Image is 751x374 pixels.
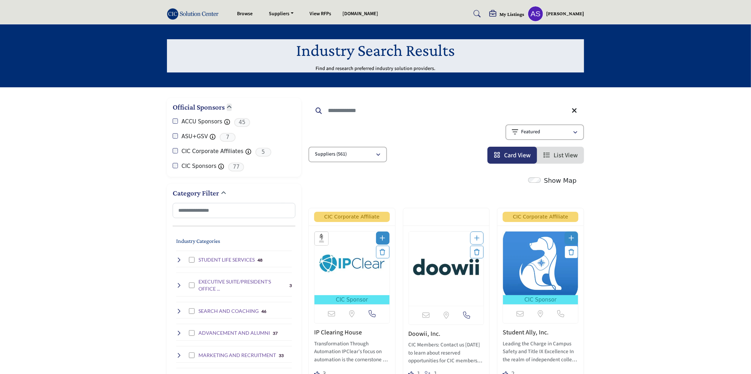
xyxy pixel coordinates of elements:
input: ASU+GSV checkbox [173,133,178,139]
h4: SEARCH AND COACHING: Executive search services, leadership coaching, and professional development... [198,308,259,315]
h3: Student Ally, Inc. [503,329,578,337]
label: Show Map [544,176,577,185]
a: Browse [237,10,253,17]
b: 46 [261,309,266,314]
h3: IP Clearing House [314,329,390,337]
p: Featured [521,129,541,136]
p: Suppliers (561) [315,151,347,158]
img: ACCU Sponsors Badge Icon [317,234,327,244]
label: ACCU Sponsors [181,118,222,126]
input: Select ADVANCEMENT AND ALUMNI checkbox [189,330,195,336]
h4: EXECUTIVE SUITE/PRESIDENT'S OFFICE SERVICES: Strategic planning, leadership support, and executiv... [198,278,287,292]
input: CIC Corporate Affiliates checkbox [173,148,178,153]
span: 45 [234,118,250,127]
b: 48 [258,258,262,263]
input: Search Keyword [308,102,584,119]
span: CIC Sponsor [316,296,388,304]
a: View RFPs [310,10,331,17]
p: CIC Members: Contact us [DATE] to learn about reserved opportunities for CIC members! Doowii is a... [409,341,484,365]
p: Leading the Charge in Campus Safety and Title IX Excellence In the realm of independent college l... [503,340,578,364]
a: CIC Members: Contact us [DATE] to learn about reserved opportunities for CIC members! Doowii is a... [409,339,484,365]
h5: My Listings [499,11,524,17]
img: Doowii, Inc. [409,232,484,306]
span: 77 [228,163,244,171]
input: Search Category [173,203,295,218]
a: View Card [494,151,531,160]
label: CIC Corporate Affiliates [181,147,243,156]
span: CIC Corporate Affiliate [503,212,578,222]
a: Add To List [568,234,574,243]
li: Card View [487,147,537,164]
input: CIC Sponsors checkbox [173,163,178,168]
span: CIC Corporate Affiliate [314,212,390,222]
b: 33 [279,353,284,358]
div: 46 Results For SEARCH AND COACHING [261,308,266,314]
span: Card View [504,151,531,160]
a: [DOMAIN_NAME] [343,10,379,17]
a: Search [467,8,486,19]
h4: ADVANCEMENT AND ALUMNI: Donor management, fundraising solutions, and alumni engagement platforms ... [198,329,270,337]
div: 33 Results For MARKETING AND RECRUITMENT [279,352,284,358]
button: Show hide supplier dropdown [528,6,543,22]
a: Open Listing in new tab [503,232,578,305]
button: Suppliers (561) [308,147,387,162]
a: Open Listing in new tab [314,232,389,305]
a: IP Clearing House [314,328,362,337]
h2: Official Sponsors [173,102,225,112]
span: List View [554,151,578,160]
span: 5 [255,148,271,157]
h1: Industry Search Results [296,39,455,61]
input: Select STUDENT LIFE SERVICES checkbox [189,257,195,263]
label: CIC Sponsors [181,162,216,170]
a: Add To List [474,234,480,243]
button: Featured [506,124,584,140]
h5: [PERSON_NAME] [546,10,584,17]
a: Leading the Charge in Campus Safety and Title IX Excellence In the realm of independent college l... [503,338,578,364]
a: Transformation Through Automation IPClear’s focus on automation is the cornerstone of its approac... [314,338,390,364]
h3: Doowii, Inc. [409,330,484,338]
input: Select MARKETING AND RECRUITMENT checkbox [189,352,195,358]
a: Suppliers [264,9,299,19]
a: View List [543,151,578,160]
div: 37 Results For ADVANCEMENT AND ALUMNI [273,330,278,336]
div: 3 Results For EXECUTIVE SUITE/PRESIDENT'S OFFICE SERVICES [289,282,292,288]
label: ASU+GSV [181,133,208,141]
button: Industry Categories [176,237,220,245]
h2: Category Filter [173,188,219,198]
li: List View [537,147,584,164]
img: Site Logo [167,8,222,20]
input: Select EXECUTIVE SUITE/PRESIDENT'S OFFICE SERVICES checkbox [189,282,195,288]
div: 48 Results For STUDENT LIFE SERVICES [258,257,262,263]
h4: MARKETING AND RECRUITMENT: Brand development, digital marketing, and student recruitment campaign... [198,352,276,359]
p: Transformation Through Automation IPClear’s focus on automation is the cornerstone of its approac... [314,340,390,364]
b: 37 [273,331,278,336]
h4: STUDENT LIFE SERVICES: Campus engagement, residential life, and student activity management solut... [198,256,255,263]
div: My Listings [489,10,524,19]
input: ACCU Sponsors checkbox [173,118,178,124]
a: Open Listing in new tab [409,232,484,306]
span: 7 [220,133,236,142]
a: Doowii, Inc. [409,329,441,338]
b: 3 [289,283,292,288]
input: Select SEARCH AND COACHING checkbox [189,308,195,314]
a: Add To List [380,234,386,243]
p: Find and research preferred industry solution providers. [316,65,435,72]
img: Student Ally, Inc. [503,232,578,295]
img: IP Clearing House [314,232,389,295]
a: Student Ally, Inc. [503,328,549,337]
span: CIC Sponsor [504,296,577,304]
